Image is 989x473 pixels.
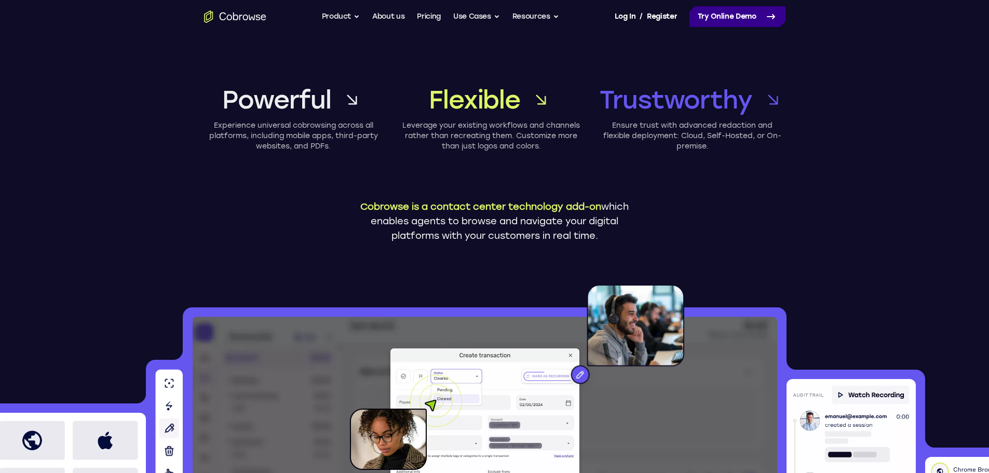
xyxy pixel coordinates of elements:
span: / [640,10,643,23]
a: Pricing [417,6,441,27]
p: Leverage your existing workflows and channels rather than recreating them. Customize more than ju... [402,120,581,152]
button: Use Cases [453,6,500,27]
a: Try Online Demo [689,6,785,27]
a: Log In [615,6,635,27]
span: Trustworthy [600,83,752,116]
a: Powerful [204,83,383,116]
p: Experience universal cobrowsing across all platforms, including mobile apps, third-party websites... [204,120,383,152]
a: Register [647,6,677,27]
p: Ensure trust with advanced redaction and flexible deployment: Cloud, Self-Hosted, or On-premise. [600,120,785,152]
a: Go to the home page [204,10,266,23]
img: An agent with a headset [523,285,684,395]
a: Trustworthy [600,83,785,116]
a: Flexible [402,83,581,116]
p: which enables agents to browse and navigate your digital platforms with your customers in real time. [352,199,638,243]
a: About us [372,6,404,27]
span: Flexible [429,83,520,116]
button: Product [322,6,360,27]
span: Powerful [222,83,331,116]
img: A customer holding their phone [350,375,462,470]
span: Cobrowse is a contact center technology add-on [360,201,601,212]
button: Resources [512,6,559,27]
